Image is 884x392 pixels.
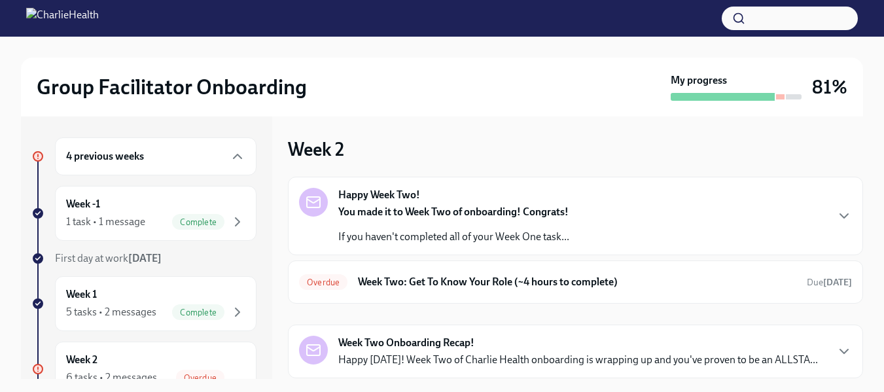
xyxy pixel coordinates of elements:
[338,336,474,350] strong: Week Two Onboarding Recap!
[172,217,224,227] span: Complete
[358,275,796,289] h6: Week Two: Get To Know Your Role (~4 hours to complete)
[31,186,256,241] a: Week -11 task • 1 messageComplete
[671,73,727,88] strong: My progress
[338,353,818,367] p: Happy [DATE]! Week Two of Charlie Health onboarding is wrapping up and you've proven to be an ALL...
[299,277,347,287] span: Overdue
[338,205,569,218] strong: You made it to Week Two of onboarding! Congrats!
[66,215,145,229] div: 1 task • 1 message
[66,287,97,302] h6: Week 1
[55,137,256,175] div: 4 previous weeks
[807,277,852,288] span: Due
[31,251,256,266] a: First day at work[DATE]
[66,197,100,211] h6: Week -1
[823,277,852,288] strong: [DATE]
[299,272,852,293] a: OverdueWeek Two: Get To Know Your Role (~4 hours to complete)Due[DATE]
[66,353,97,367] h6: Week 2
[66,149,144,164] h6: 4 previous weeks
[338,188,420,202] strong: Happy Week Two!
[66,305,156,319] div: 5 tasks • 2 messages
[807,276,852,289] span: September 22nd, 2025 10:00
[172,308,224,317] span: Complete
[288,137,344,161] h3: Week 2
[812,75,847,99] h3: 81%
[176,373,224,383] span: Overdue
[338,230,569,244] p: If you haven't completed all of your Week One task...
[128,252,162,264] strong: [DATE]
[31,276,256,331] a: Week 15 tasks • 2 messagesComplete
[55,252,162,264] span: First day at work
[26,8,99,29] img: CharlieHealth
[66,370,157,385] div: 6 tasks • 2 messages
[37,74,307,100] h2: Group Facilitator Onboarding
